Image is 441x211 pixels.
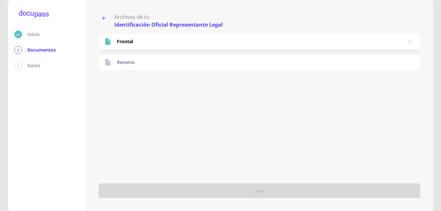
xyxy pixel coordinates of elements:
[117,59,135,66] p: Reverso
[14,46,22,54] div: 2
[117,38,133,45] p: Frontal
[99,34,420,49] div: Frontal
[27,31,40,38] p: Inicio
[14,6,53,23] img: logo
[14,62,22,69] div: 3
[114,13,223,21] p: Archivos de tu
[405,36,415,47] button: delete
[114,21,223,29] p: Identificación Oficial Representante Legal
[99,55,420,70] div: Reverso
[27,47,56,53] p: Documentos
[27,62,40,69] p: Datos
